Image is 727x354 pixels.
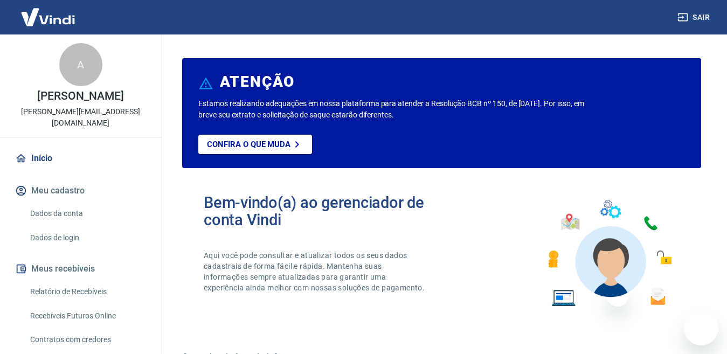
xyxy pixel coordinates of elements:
p: Confira o que muda [207,140,290,149]
iframe: Botão para abrir a janela de mensagens [684,311,718,345]
p: [PERSON_NAME][EMAIL_ADDRESS][DOMAIN_NAME] [9,106,153,129]
img: Vindi [13,1,83,33]
button: Meu cadastro [13,179,148,203]
a: Relatório de Recebíveis [26,281,148,303]
div: A [59,43,102,86]
a: Início [13,147,148,170]
a: Dados da conta [26,203,148,225]
a: Dados de login [26,227,148,249]
button: Meus recebíveis [13,257,148,281]
iframe: Fechar mensagem [607,285,628,307]
a: Contratos com credores [26,329,148,351]
p: Estamos realizando adequações em nossa plataforma para atender a Resolução BCB nº 150, de [DATE].... [198,98,587,121]
a: Recebíveis Futuros Online [26,305,148,327]
button: Sair [675,8,714,27]
a: Confira o que muda [198,135,312,154]
p: [PERSON_NAME] [37,91,123,102]
h2: Bem-vindo(a) ao gerenciador de conta Vindi [204,194,442,228]
img: Imagem de um avatar masculino com diversos icones exemplificando as funcionalidades do gerenciado... [538,194,680,313]
p: Aqui você pode consultar e atualizar todos os seus dados cadastrais de forma fácil e rápida. Mant... [204,250,427,293]
h6: ATENÇÃO [220,77,295,87]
